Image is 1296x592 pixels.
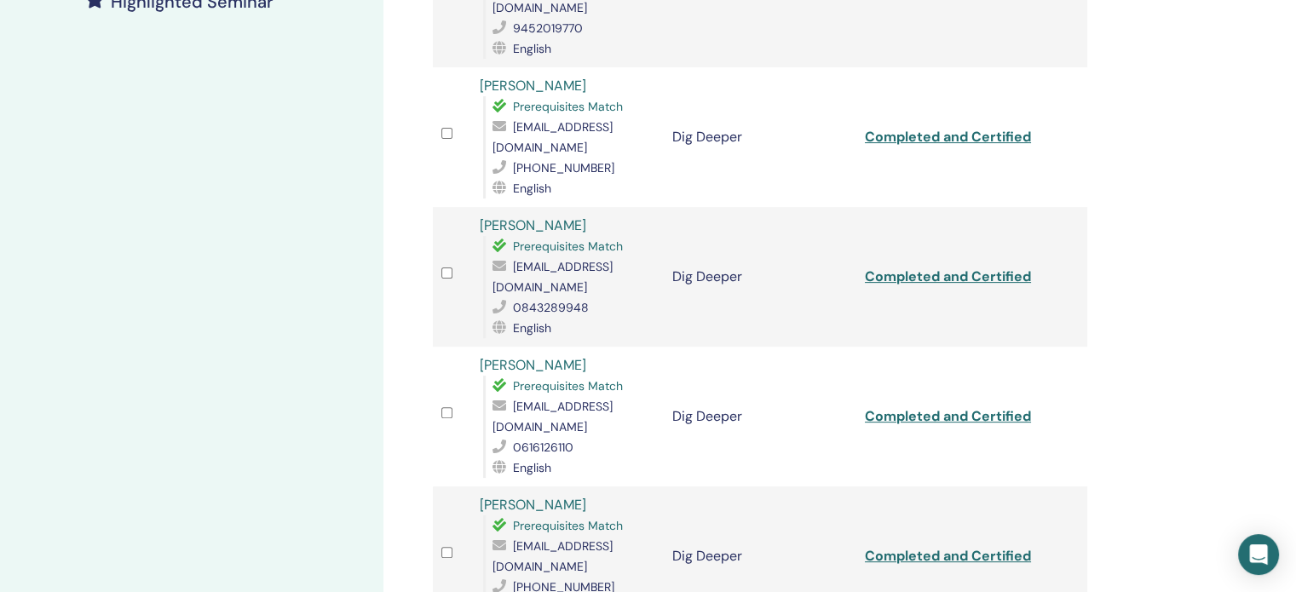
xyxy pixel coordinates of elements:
[513,300,589,315] span: 0843289948
[865,407,1031,425] a: Completed and Certified
[513,320,551,336] span: English
[513,20,583,36] span: 9452019770
[480,216,586,234] a: [PERSON_NAME]
[492,538,613,574] span: [EMAIL_ADDRESS][DOMAIN_NAME]
[513,160,614,175] span: [PHONE_NUMBER]
[492,119,613,155] span: [EMAIL_ADDRESS][DOMAIN_NAME]
[664,347,856,486] td: Dig Deeper
[513,239,623,254] span: Prerequisites Match
[480,77,586,95] a: [PERSON_NAME]
[513,378,623,394] span: Prerequisites Match
[664,67,856,207] td: Dig Deeper
[513,518,623,533] span: Prerequisites Match
[664,207,856,347] td: Dig Deeper
[513,99,623,114] span: Prerequisites Match
[480,496,586,514] a: [PERSON_NAME]
[492,399,613,434] span: [EMAIL_ADDRESS][DOMAIN_NAME]
[513,440,573,455] span: 0616126110
[492,259,613,295] span: [EMAIL_ADDRESS][DOMAIN_NAME]
[513,181,551,196] span: English
[1238,534,1279,575] div: Open Intercom Messenger
[513,41,551,56] span: English
[865,547,1031,565] a: Completed and Certified
[865,128,1031,146] a: Completed and Certified
[480,356,586,374] a: [PERSON_NAME]
[865,267,1031,285] a: Completed and Certified
[513,460,551,475] span: English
